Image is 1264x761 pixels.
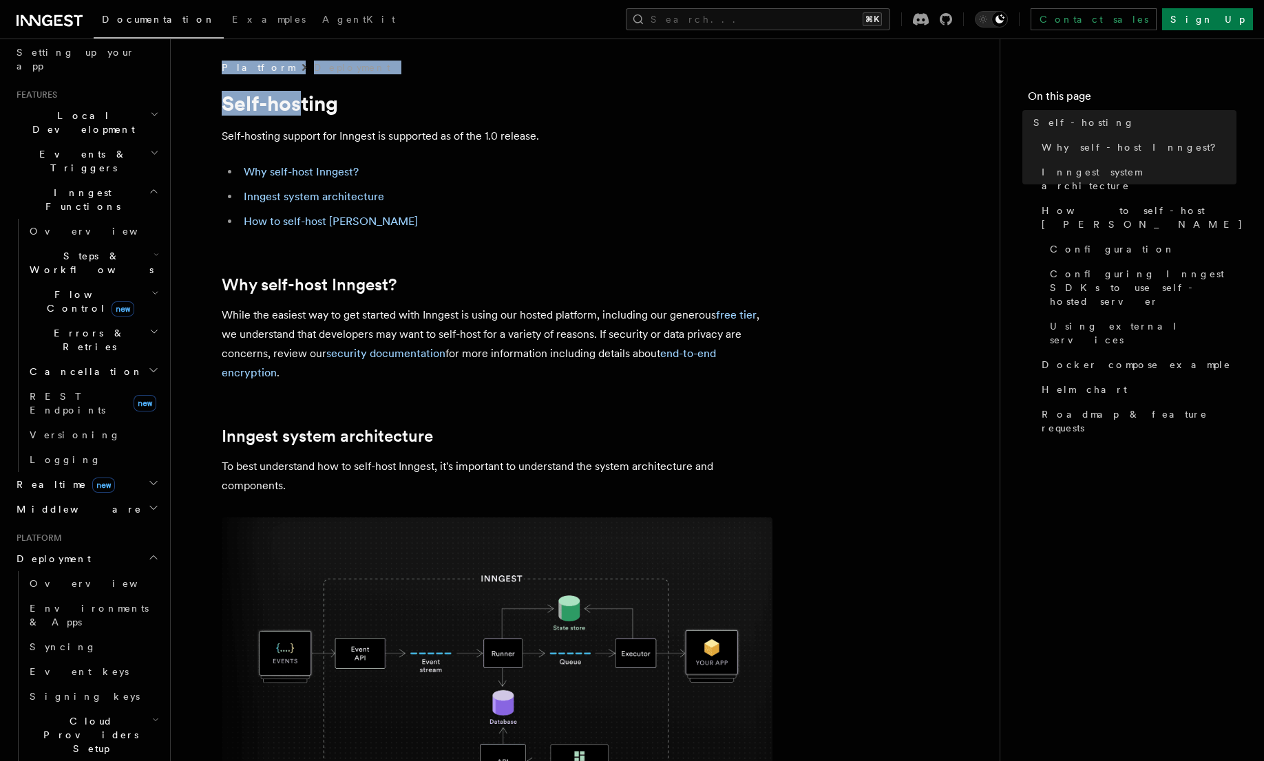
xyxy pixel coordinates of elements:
span: Middleware [11,502,142,516]
button: Realtimenew [11,472,162,497]
span: Cloud Providers Setup [24,714,152,755]
a: Configuration [1044,237,1236,261]
a: REST Endpointsnew [24,384,162,422]
a: Syncing [24,634,162,659]
button: Inngest Functions [11,180,162,219]
a: Using external services [1044,314,1236,352]
span: Realtime [11,478,115,491]
span: How to self-host [PERSON_NAME] [1042,204,1243,231]
kbd: ⌘K [863,12,882,26]
span: Platform [222,61,295,74]
span: Local Development [11,109,150,136]
p: Self-hosting support for Inngest is supported as of the 1.0 release. [222,127,772,146]
a: Inngest system architecture [222,427,433,446]
span: Helm chart [1042,383,1127,396]
a: How to self-host [PERSON_NAME] [244,215,418,228]
a: Why self-host Inngest? [244,165,359,178]
span: Cancellation [24,365,143,378]
span: Why self-host Inngest? [1042,140,1225,154]
span: new [112,301,134,317]
span: new [134,395,156,411]
span: Logging [30,454,101,465]
a: How to self-host [PERSON_NAME] [1036,198,1236,237]
div: Inngest Functions [11,219,162,472]
a: Contact sales [1031,8,1157,30]
a: Examples [224,4,314,37]
button: Deployment [11,546,162,571]
span: Documentation [102,14,215,25]
span: Flow Control [24,288,151,315]
button: Steps & Workflows [24,244,162,282]
a: Self-hosting [1028,110,1236,135]
a: Docker compose example [1036,352,1236,377]
a: Why self-host Inngest? [222,275,397,294]
span: AgentKit [322,14,395,25]
span: Environments & Apps [30,603,149,628]
span: Overview [30,578,171,589]
a: Setting up your app [11,40,162,78]
span: Inngest system architecture [1042,165,1236,193]
span: Setting up your app [17,47,135,72]
a: Inngest system architecture [244,190,384,203]
a: Why self-host Inngest? [1036,135,1236,160]
a: Configuring Inngest SDKs to use self-hosted server [1044,261,1236,314]
span: Features [11,89,57,100]
button: Events & Triggers [11,142,162,180]
span: Versioning [30,429,120,440]
span: Roadmap & feature requests [1042,407,1236,435]
button: Local Development [11,103,162,142]
button: Cancellation [24,359,162,384]
button: Middleware [11,497,162,522]
a: Documentation [94,4,224,39]
span: Using external services [1050,319,1236,347]
span: REST Endpoints [30,391,105,416]
a: Sign Up [1162,8,1253,30]
a: Overview [24,219,162,244]
span: Events & Triggers [11,147,150,175]
span: Signing keys [30,691,140,702]
h1: Self-hosting [222,91,772,116]
span: Syncing [30,641,96,652]
button: Errors & Retries [24,321,162,359]
span: Event keys [30,666,129,677]
a: Logging [24,447,162,472]
button: Flow Controlnew [24,282,162,321]
span: Platform [11,533,62,544]
a: Helm chart [1036,377,1236,402]
a: free tier [716,308,757,321]
a: security documentation [326,347,445,360]
span: Overview [30,226,171,237]
span: Examples [232,14,306,25]
button: Cloud Providers Setup [24,709,162,761]
a: Overview [24,571,162,596]
a: Versioning [24,422,162,447]
span: Configuration [1050,242,1175,256]
a: Event keys [24,659,162,684]
button: Toggle dark mode [975,11,1008,28]
a: Signing keys [24,684,162,709]
span: Deployment [11,552,91,566]
p: While the easiest way to get started with Inngest is using our hosted platform, including our gen... [222,306,772,383]
h4: On this page [1028,88,1236,110]
a: Environments & Apps [24,596,162,634]
span: Inngest Functions [11,186,149,213]
a: AgentKit [314,4,403,37]
a: Deployment [314,61,390,74]
span: Docker compose example [1042,358,1231,372]
span: Self-hosting [1033,116,1135,129]
a: Roadmap & feature requests [1036,402,1236,440]
span: Configuring Inngest SDKs to use self-hosted server [1050,267,1236,308]
p: To best understand how to self-host Inngest, it's important to understand the system architecture... [222,457,772,495]
span: Steps & Workflows [24,249,154,277]
button: Search...⌘K [626,8,890,30]
span: new [92,478,115,493]
span: Errors & Retries [24,326,149,354]
a: Inngest system architecture [1036,160,1236,198]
